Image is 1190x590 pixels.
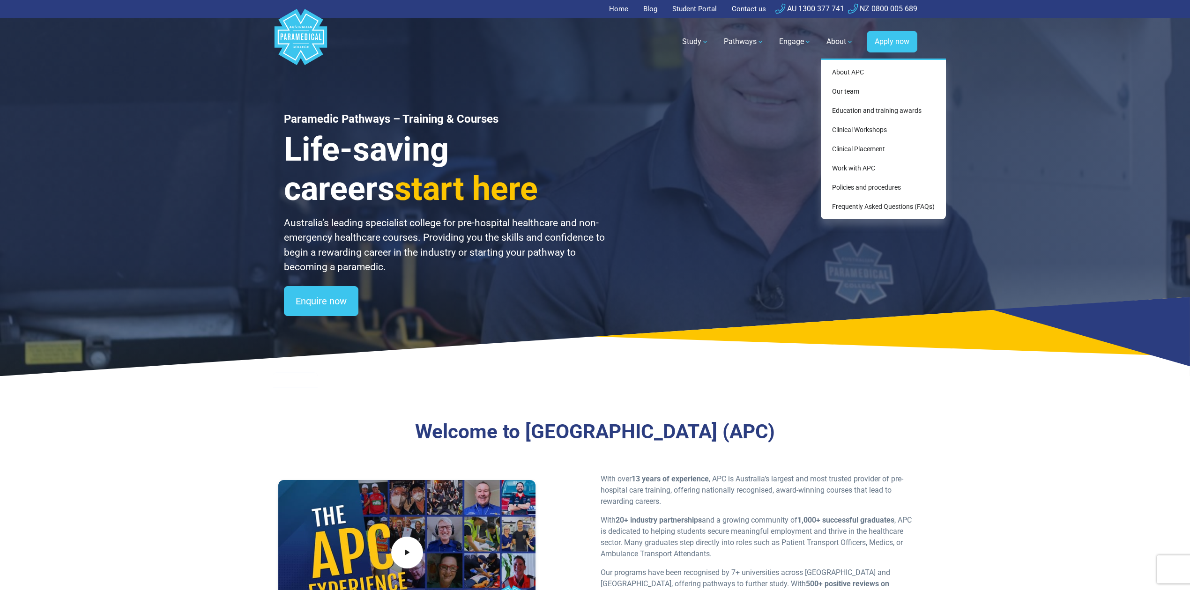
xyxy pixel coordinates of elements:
[632,474,709,483] strong: 13 years of experience
[848,4,917,13] a: NZ 0800 005 689
[821,59,946,219] div: About
[825,83,942,100] a: Our team
[825,140,942,158] a: Clinical Placement
[821,29,859,55] a: About
[718,29,770,55] a: Pathways
[616,516,702,524] strong: 20+ industry partnerships
[284,216,606,275] p: Australia’s leading specialist college for pre-hospital healthcare and non-emergency healthcare c...
[825,121,942,139] a: Clinical Workshops
[326,420,864,444] h3: Welcome to [GEOGRAPHIC_DATA] (APC)
[677,29,714,55] a: Study
[284,112,606,126] h1: Paramedic Pathways – Training & Courses
[601,473,912,507] p: With over , APC is Australia’s largest and most trusted provider of pre-hospital care training, o...
[284,286,358,316] a: Enquire now
[825,160,942,177] a: Work with APC
[797,516,894,524] strong: 1,000+ successful graduates
[825,64,942,81] a: About APC
[773,29,817,55] a: Engage
[775,4,844,13] a: AU 1300 377 741
[273,18,329,66] a: Australian Paramedical College
[867,31,917,52] a: Apply now
[825,102,942,119] a: Education and training awards
[825,198,942,215] a: Frequently Asked Questions (FAQs)
[284,130,606,208] h3: Life-saving careers
[601,515,912,560] p: With and a growing community of , APC is dedicated to helping students secure meaningful employme...
[394,170,538,208] span: start here
[825,179,942,196] a: Policies and procedures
